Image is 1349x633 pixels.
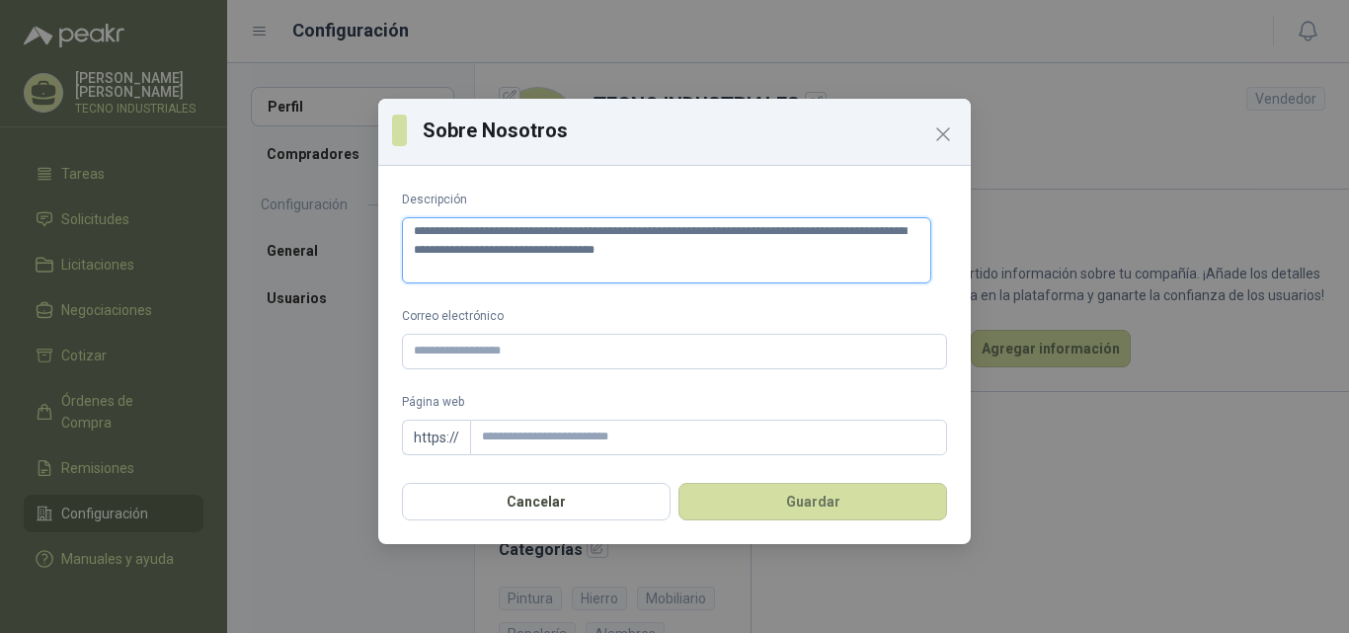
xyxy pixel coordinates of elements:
[927,119,959,150] button: Close
[678,483,947,520] button: Guardar
[423,116,957,145] h3: Sobre Nosotros
[402,307,947,326] label: Correo electrónico
[402,393,947,412] label: Página web
[402,191,947,209] label: Descripción
[402,420,470,455] span: https://
[402,483,671,520] button: Cancelar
